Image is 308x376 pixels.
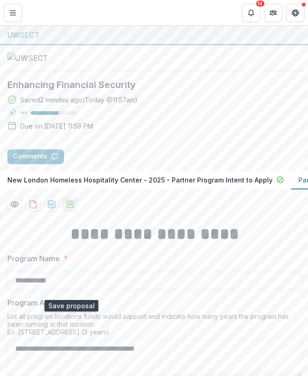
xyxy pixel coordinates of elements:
button: Toggle Menu [4,4,22,22]
button: Comments [7,149,64,164]
p: Due on [DATE] 11:59 PM [20,121,93,131]
div: Saved 2 minutes ago ( Today @ 11:57am ) [20,95,138,105]
button: download-proposal [44,197,59,211]
div: 12 [256,0,264,7]
button: download-proposal [26,197,41,211]
div: UWSECT [7,29,301,41]
p: Program Name [7,253,60,264]
button: Get Help [286,4,304,22]
p: New London Homeless Hospitality Center - 2025 - Partner Program Intent to Apply [7,175,273,185]
button: Notifications [242,4,260,22]
button: Preview 27f0753d-5b4e-48d2-ac32-b51358e3d8fa-1.pdf [7,197,22,211]
img: UWSECT [7,53,99,64]
h2: Enhancing Financial Security [7,79,301,91]
button: download-proposal [63,197,77,211]
p: 60 % [20,110,27,116]
button: Partners [264,4,282,22]
div: List all program locations funds would support and indicate how many years the program has been r... [7,312,302,339]
p: Program Address(es) [7,297,82,308]
button: Answer Suggestions [68,149,157,164]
